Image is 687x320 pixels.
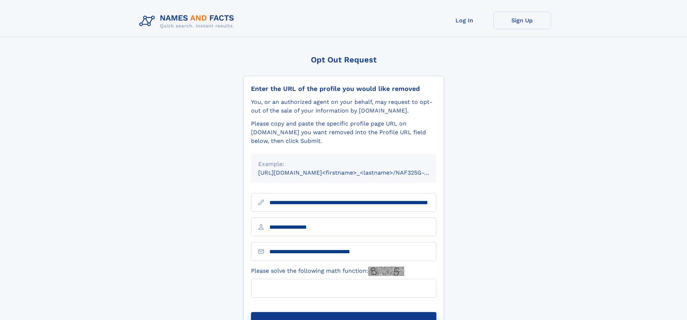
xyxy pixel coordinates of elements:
[493,12,551,29] a: Sign Up
[258,169,450,176] small: [URL][DOMAIN_NAME]<firstname>_<lastname>/NAF325G-xxxxxxxx
[251,267,404,276] label: Please solve the following math function:
[251,119,436,145] div: Please copy and paste the specific profile page URL on [DOMAIN_NAME] you want removed into the Pr...
[258,160,429,168] div: Example:
[251,85,436,93] div: Enter the URL of the profile you would like removed
[136,12,240,31] img: Logo Names and Facts
[243,55,444,64] div: Opt Out Request
[251,98,436,115] div: You, or an authorized agent on your behalf, may request to opt-out of the sale of your informatio...
[436,12,493,29] a: Log In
